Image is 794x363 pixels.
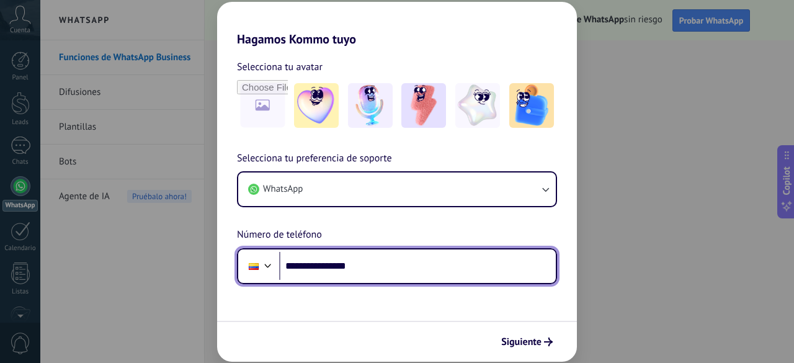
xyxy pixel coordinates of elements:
[455,83,500,128] img: -4.jpeg
[501,338,542,346] span: Siguiente
[217,2,577,47] h2: Hagamos Kommo tuyo
[237,227,322,243] span: Número de teléfono
[401,83,446,128] img: -3.jpeg
[237,59,323,75] span: Selecciona tu avatar
[263,183,303,195] span: WhatsApp
[238,173,556,206] button: WhatsApp
[509,83,554,128] img: -5.jpeg
[348,83,393,128] img: -2.jpeg
[496,331,558,352] button: Siguiente
[294,83,339,128] img: -1.jpeg
[242,253,265,279] div: Colombia: + 57
[237,151,392,167] span: Selecciona tu preferencia de soporte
